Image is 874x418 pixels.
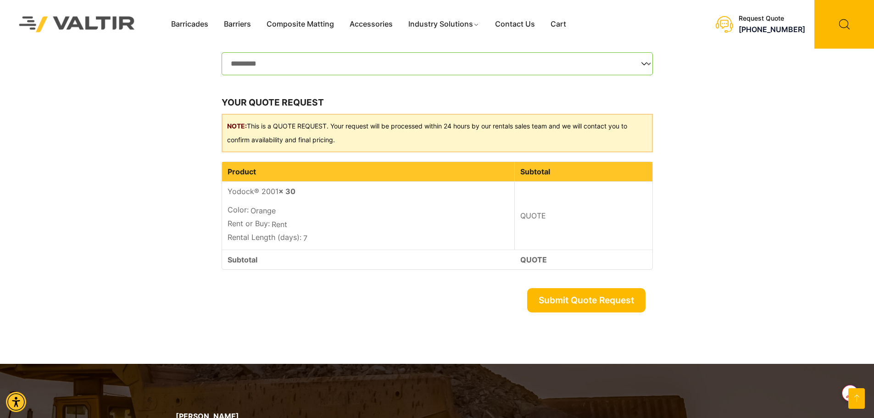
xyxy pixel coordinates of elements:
[222,96,653,110] h3: Your quote request
[228,232,301,243] dt: Rental Length (days):
[228,204,249,215] dt: Color:
[342,17,401,31] a: Accessories
[228,218,509,232] p: Rent
[278,187,295,196] strong: × 30
[739,15,805,22] div: Request Quote
[227,122,247,130] b: NOTE:
[543,17,574,31] a: Cart
[222,114,653,152] div: This is a QUOTE REQUEST. Your request will be processed within 24 hours by our rentals sales team...
[487,17,543,31] a: Contact Us
[228,232,509,245] p: 7
[228,204,509,218] p: Orange
[515,162,652,182] th: Subtotal
[848,388,865,409] a: Open this option
[222,162,515,182] th: Product
[216,17,259,31] a: Barriers
[163,17,216,31] a: Barricades
[515,250,652,269] td: QUOTE
[7,4,147,44] img: Valtir Rentals
[515,182,652,250] td: QUOTE
[739,25,805,34] a: call (888) 496-3625
[401,17,487,31] a: Industry Solutions
[222,250,515,269] th: Subtotal
[259,17,342,31] a: Composite Matting
[527,288,646,312] button: Submit Quote Request
[228,218,270,229] dt: Rent or Buy:
[222,182,515,250] td: Yodock® 2001
[6,392,26,412] div: Accessibility Menu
